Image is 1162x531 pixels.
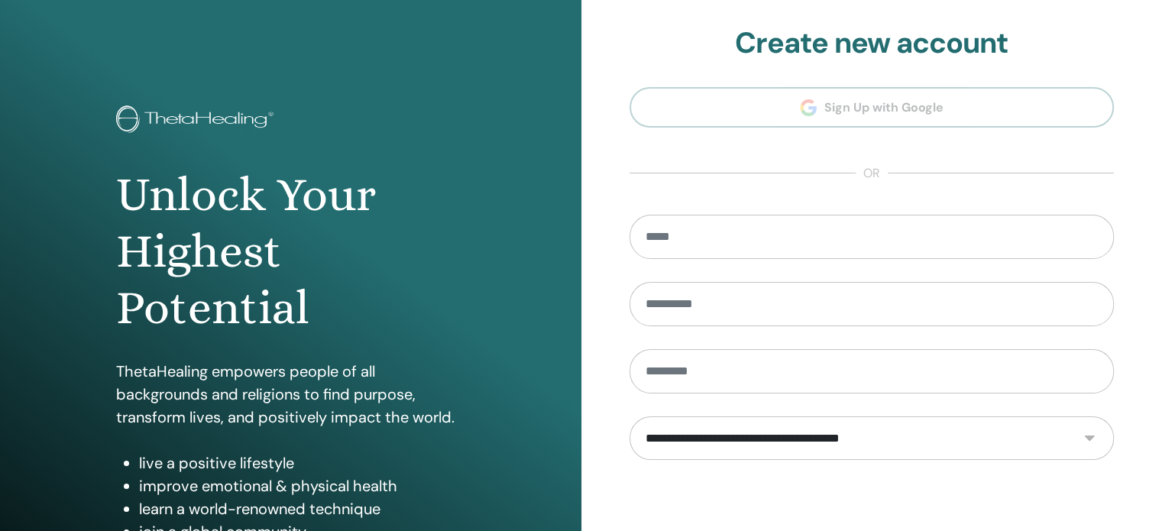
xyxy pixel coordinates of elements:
[139,497,465,520] li: learn a world-renowned technique
[139,452,465,474] li: live a positive lifestyle
[116,360,465,429] p: ThetaHealing empowers people of all backgrounds and religions to find purpose, transform lives, a...
[630,26,1115,61] h2: Create new account
[116,167,465,337] h1: Unlock Your Highest Potential
[856,164,888,183] span: or
[139,474,465,497] li: improve emotional & physical health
